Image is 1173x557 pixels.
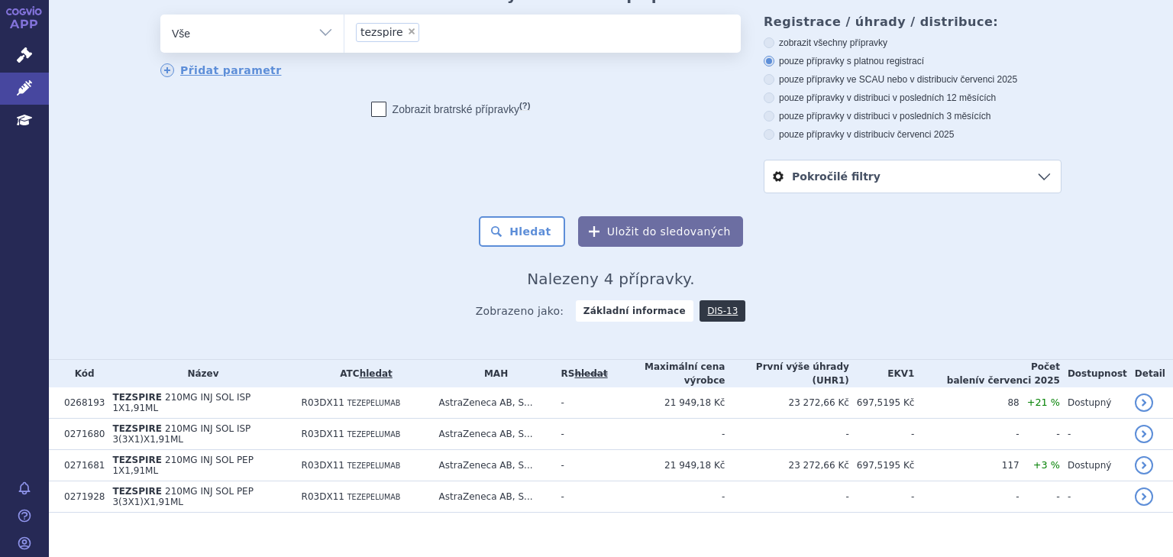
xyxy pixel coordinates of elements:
td: AstraZeneca AB, S... [431,481,554,513]
td: 697,5195 Kč [849,450,915,481]
th: EKV1 [849,360,915,387]
span: v červenci 2025 [978,375,1059,386]
span: TEZSPIRE [112,455,161,465]
span: 210MG INJ SOL ISP 3(3X1)X1,91ML [112,423,250,445]
input: tezspire [424,22,432,41]
span: R03DX11 [302,460,344,471]
span: +3 % [1033,459,1060,471]
td: - [1060,419,1127,450]
td: 0271928 [57,481,105,513]
th: RS [554,360,608,387]
td: - [554,481,608,513]
a: detail [1135,456,1153,474]
td: 21 949,18 Kč [608,450,725,481]
span: TEZEPELUMAB [347,493,401,501]
span: Nalezeny 4 přípravky. [527,270,695,288]
abbr: (?) [519,101,530,111]
td: - [725,419,848,450]
td: Dostupný [1060,387,1127,419]
span: R03DX11 [302,397,344,408]
td: - [554,450,608,481]
a: DIS-13 [700,300,745,322]
span: v červenci 2025 [890,129,954,140]
h3: Registrace / úhrady / distribuce: [764,15,1062,29]
td: - [1020,419,1060,450]
td: - [608,481,725,513]
span: 210MG INJ SOL ISP 1X1,91ML [112,392,250,413]
td: 21 949,18 Kč [608,387,725,419]
th: Název [105,360,293,387]
button: Uložit do sledovaných [578,216,743,247]
span: 210MG INJ SOL PEP 3(3X1)X1,91ML [112,486,253,507]
button: Hledat [479,216,565,247]
td: 117 [914,450,1019,481]
a: Přidat parametr [160,63,282,77]
label: pouze přípravky ve SCAU nebo v distribuci [764,73,1062,86]
span: TEZEPELUMAB [347,430,401,439]
td: 23 272,66 Kč [725,387,848,419]
th: Dostupnost [1060,360,1127,387]
span: 210MG INJ SOL PEP 1X1,91ML [112,455,253,476]
td: - [914,419,1019,450]
a: detail [1135,425,1153,443]
span: TEZSPIRE [112,392,161,403]
th: Detail [1127,360,1173,387]
td: AstraZeneca AB, S... [431,419,554,450]
label: pouze přípravky s platnou registrací [764,55,1062,67]
th: První výše úhrady (UHR1) [725,360,848,387]
span: TEZSPIRE [112,423,161,434]
td: - [849,481,915,513]
span: TEZSPIRE [112,486,161,497]
span: Zobrazeno jako: [476,300,564,322]
td: Dostupný [1060,450,1127,481]
td: 0268193 [57,387,105,419]
td: 23 272,66 Kč [725,450,848,481]
td: 0271681 [57,450,105,481]
span: tezspire [360,27,403,37]
th: ATC [294,360,431,387]
td: AstraZeneca AB, S... [431,450,554,481]
td: - [914,481,1019,513]
span: R03DX11 [302,429,344,439]
th: Maximální cena výrobce [608,360,725,387]
label: pouze přípravky v distribuci v posledních 12 měsících [764,92,1062,104]
td: AstraZeneca AB, S... [431,387,554,419]
a: detail [1135,393,1153,412]
a: vyhledávání neobsahuje žádnou platnou referenční skupinu [574,368,607,379]
span: R03DX11 [302,491,344,502]
span: v červenci 2025 [953,74,1017,85]
td: - [1060,481,1127,513]
del: hledat [574,368,607,379]
label: pouze přípravky v distribuci [764,128,1062,141]
label: Zobrazit bratrské přípravky [371,102,531,117]
span: TEZEPELUMAB [347,399,401,407]
td: - [725,481,848,513]
a: Pokročilé filtry [764,160,1061,193]
td: - [554,387,608,419]
span: TEZEPELUMAB [347,461,401,470]
td: 697,5195 Kč [849,387,915,419]
td: 88 [914,387,1019,419]
td: - [1020,481,1060,513]
label: zobrazit všechny přípravky [764,37,1062,49]
th: Počet balení [914,360,1060,387]
strong: Základní informace [576,300,693,322]
td: - [849,419,915,450]
span: +21 % [1027,397,1060,408]
span: × [407,27,416,36]
td: - [608,419,725,450]
label: pouze přípravky v distribuci v posledních 3 měsících [764,110,1062,122]
td: - [554,419,608,450]
th: Kód [57,360,105,387]
a: detail [1135,487,1153,506]
th: MAH [431,360,554,387]
td: 0271680 [57,419,105,450]
a: hledat [360,368,393,379]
